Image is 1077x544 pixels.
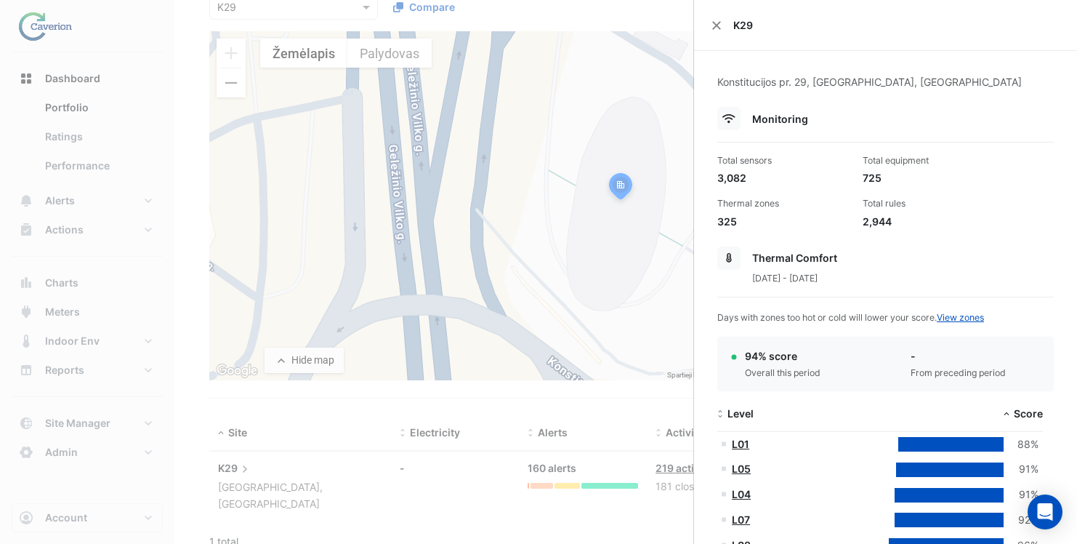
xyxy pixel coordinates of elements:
div: 92% [1004,512,1038,529]
div: Total rules [863,197,996,210]
div: - [911,348,1006,364]
div: From preceding period [911,367,1006,380]
div: 91% [1004,487,1038,503]
div: 88% [1004,436,1038,453]
span: [DATE] - [DATE] [752,273,818,284]
button: Close [711,20,722,31]
div: 91% [1004,461,1038,478]
div: 3,082 [717,170,851,185]
a: L05 [732,463,751,475]
div: Overall this period [745,367,820,380]
div: 325 [717,214,851,229]
div: Open Intercom Messenger [1028,495,1062,529]
a: View zones [937,312,984,323]
span: Score [1014,407,1043,420]
a: L04 [732,488,751,500]
div: 725 [863,170,996,185]
div: Total equipment [863,154,996,167]
span: Thermal Comfort [752,252,837,264]
div: Konstitucijos pr. 29, [GEOGRAPHIC_DATA], [GEOGRAPHIC_DATA] [717,74,1054,107]
a: L07 [732,513,750,526]
span: Days with zones too hot or cold will lower your score. [717,312,984,323]
span: K29 [733,17,1060,33]
div: 94% score [745,348,820,364]
span: Monitoring [752,113,808,125]
a: L01 [732,438,749,450]
span: Level [727,407,754,420]
div: 2,944 [863,214,996,229]
div: Total sensors [717,154,851,167]
div: Thermal zones [717,197,851,210]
